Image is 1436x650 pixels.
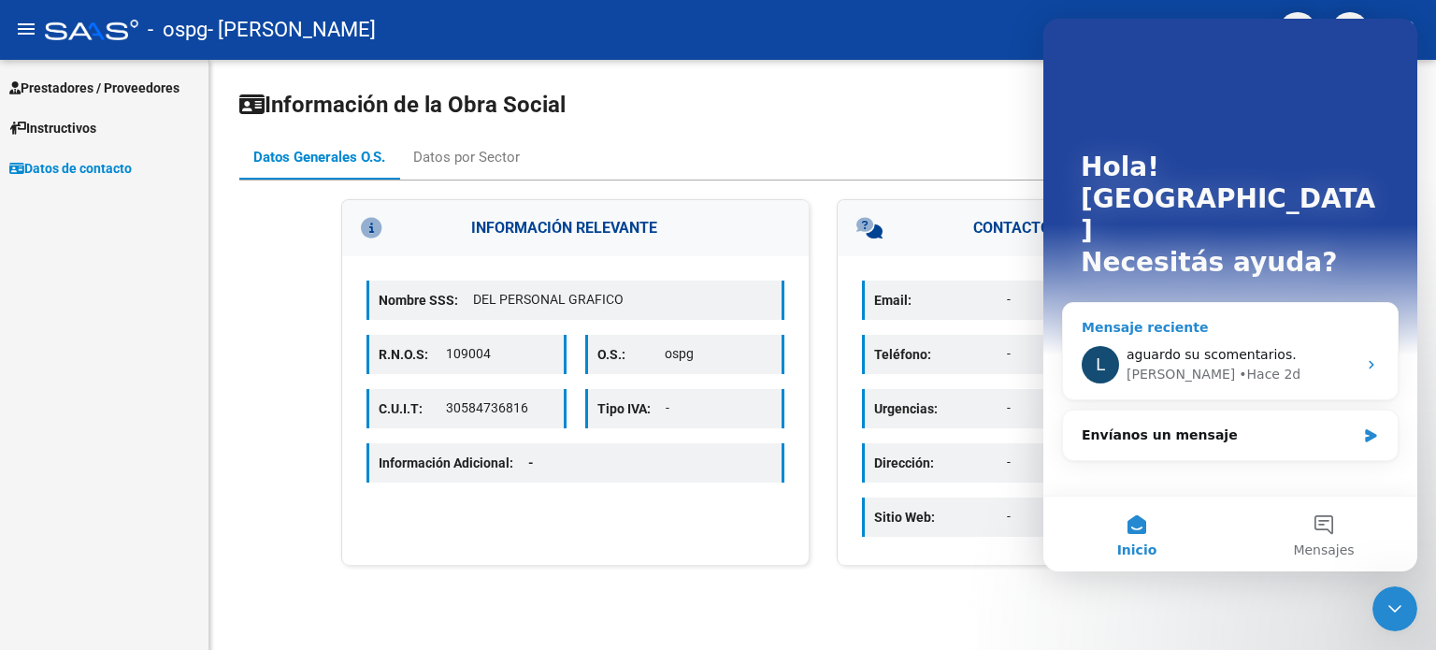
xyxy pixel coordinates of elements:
p: - [666,398,773,418]
p: Sitio Web: [874,507,1007,527]
p: - [1007,507,1268,527]
h3: INFORMACIÓN RELEVANTE [342,200,809,256]
p: R.N.O.S: [379,344,446,365]
div: Datos Generales O.S. [253,147,385,167]
p: Dirección: [874,453,1007,473]
span: Prestadores / Proveedores [9,78,179,98]
p: Información Adicional: [379,453,549,473]
p: Nombre SSS: [379,290,473,311]
p: - [1007,344,1268,364]
iframe: Intercom live chat [1372,586,1417,631]
p: DEL PERSONAL GRAFICO [473,290,772,310]
p: Urgencias: [874,398,1007,419]
mat-icon: menu [15,18,37,40]
p: - [1007,398,1268,418]
span: - [PERSON_NAME] [208,9,376,51]
p: 109004 [446,344,553,364]
p: ospg [665,344,772,364]
p: O.S.: [597,344,665,365]
p: Tipo IVA: [597,398,666,419]
p: - [1007,290,1268,310]
span: Instructivos [9,118,96,138]
p: - [1007,453,1268,472]
p: Email: [874,290,1007,311]
span: - ospg [148,9,208,51]
iframe: Intercom live chat [1043,19,1417,571]
span: - [528,455,534,470]
p: C.U.I.T: [379,398,446,419]
h1: Información de la Obra Social [239,90,1406,120]
h3: CONTACTOS GENERALES [838,200,1304,256]
p: 30584736816 [446,398,553,418]
span: Datos de contacto [9,158,132,179]
p: Teléfono: [874,344,1007,365]
div: Datos por Sector [413,147,520,167]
